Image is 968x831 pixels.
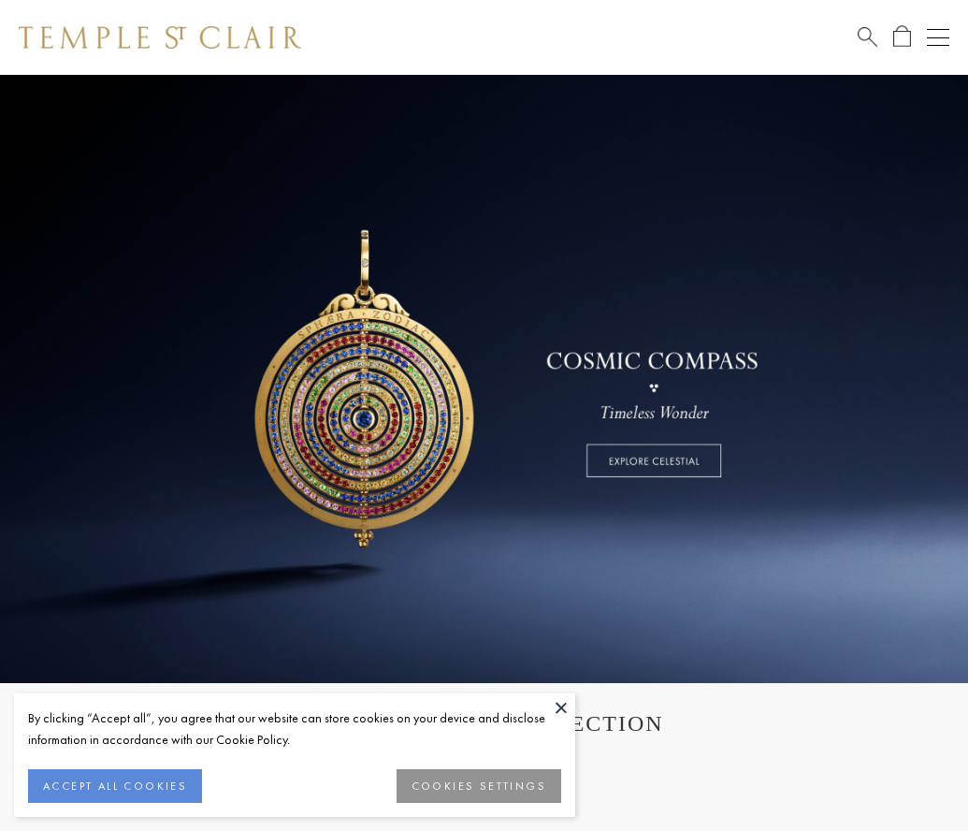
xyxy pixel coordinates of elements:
div: By clicking “Accept all”, you agree that our website can store cookies on your device and disclos... [28,707,561,751]
button: ACCEPT ALL COOKIES [28,769,202,803]
button: COOKIES SETTINGS [397,769,561,803]
button: Open navigation [927,26,949,49]
a: Open Shopping Bag [893,25,911,49]
a: Search [858,25,877,49]
img: Temple St. Clair [19,26,301,49]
